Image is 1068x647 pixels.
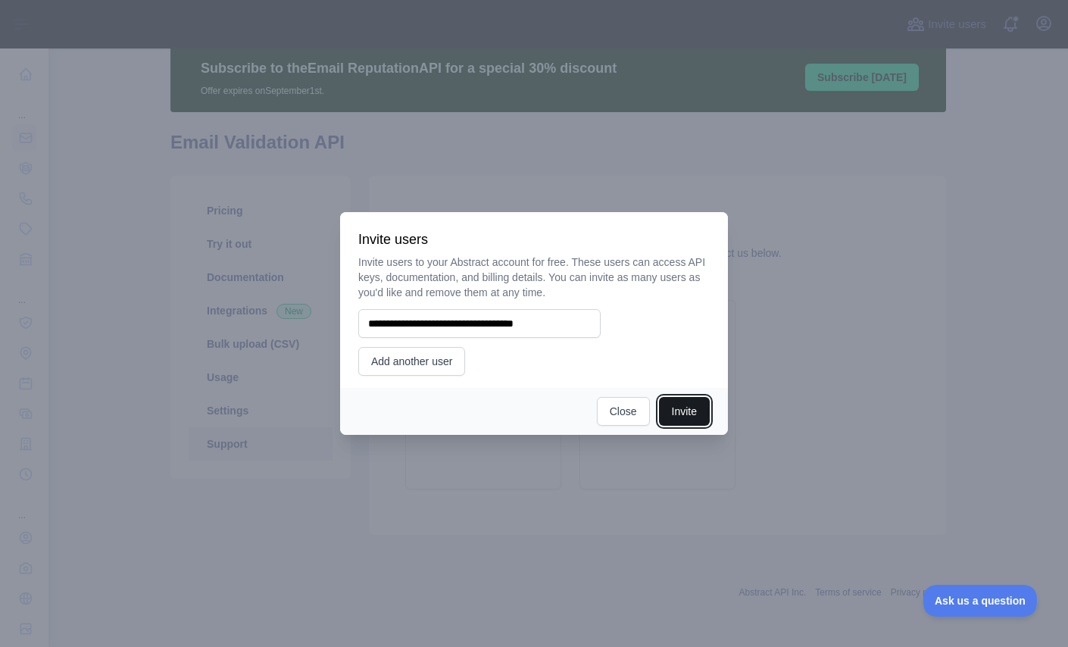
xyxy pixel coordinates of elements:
[597,397,650,426] button: Close
[358,347,465,376] button: Add another user
[358,230,710,248] h3: Invite users
[659,397,710,426] button: Invite
[923,585,1038,617] iframe: Toggle Customer Support
[358,255,710,300] p: Invite users to your Abstract account for free. These users can access API keys, documentation, a...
